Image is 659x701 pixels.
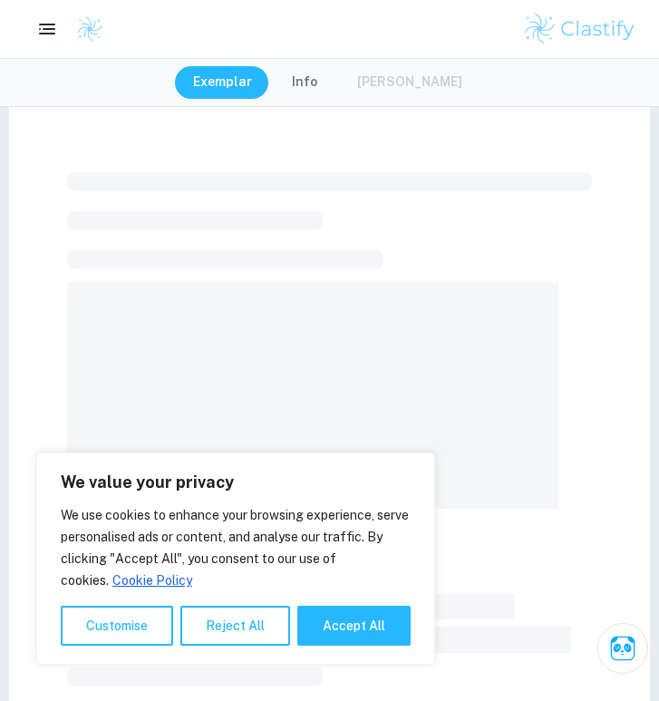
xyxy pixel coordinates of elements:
[65,15,103,43] a: Clastify logo
[175,66,270,99] button: Exemplar
[522,11,637,47] img: Clastify logo
[597,623,648,674] button: Ask Clai
[76,15,103,43] img: Clastify logo
[61,472,411,493] p: We value your privacy
[111,572,193,589] a: Cookie Policy
[274,66,335,99] button: Info
[61,504,411,591] p: We use cookies to enhance your browsing experience, serve personalised ads or content, and analys...
[61,606,173,646] button: Customise
[297,606,411,646] button: Accept All
[180,606,290,646] button: Reject All
[36,453,435,665] div: We value your privacy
